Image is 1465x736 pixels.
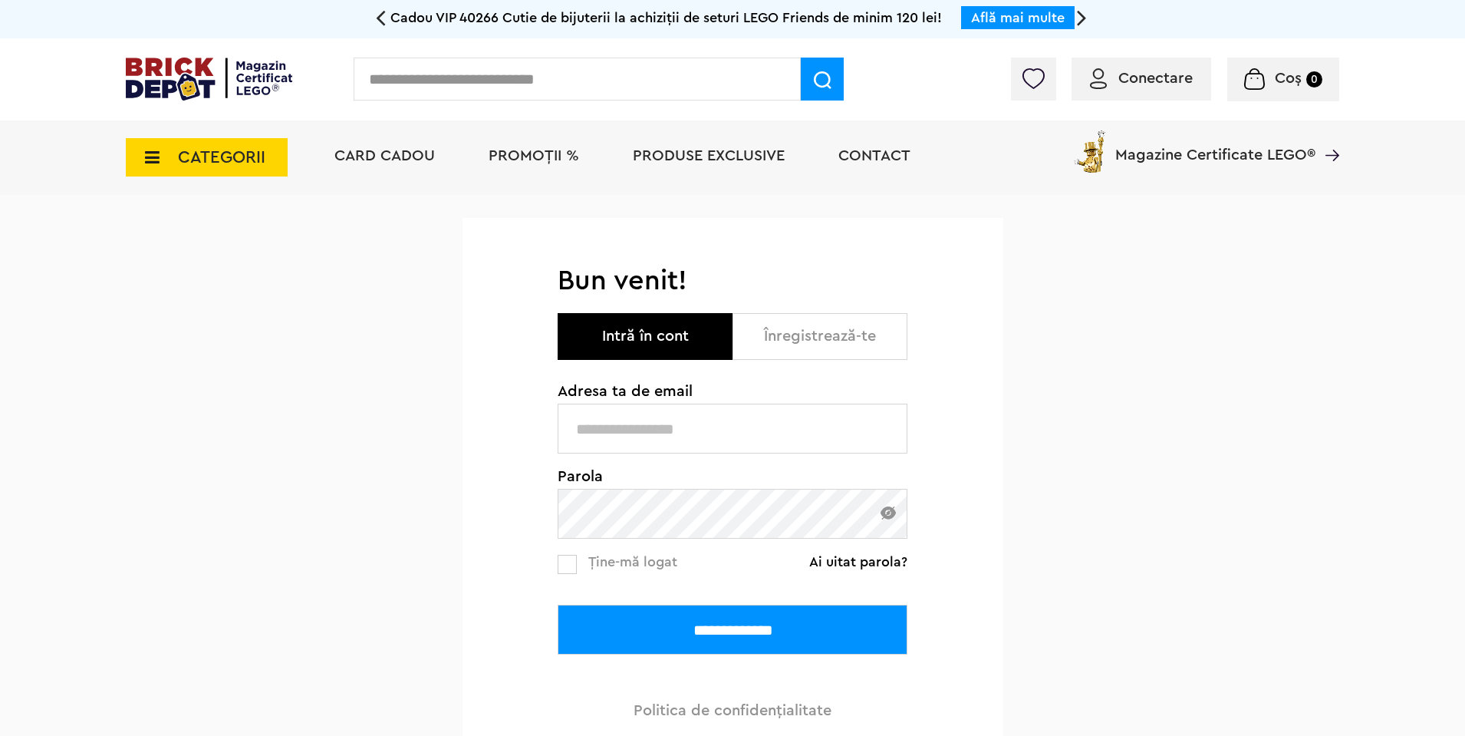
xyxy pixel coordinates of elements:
span: Conectare [1118,71,1193,86]
a: Magazine Certificate LEGO® [1315,127,1339,143]
button: Intră în cont [558,313,732,360]
span: Ține-mă logat [588,555,677,569]
span: Coș [1275,71,1302,86]
a: Politica de confidenţialitate [634,703,831,718]
a: Contact [838,148,910,163]
span: Adresa ta de email [558,384,907,399]
span: Parola [558,469,907,484]
a: Află mai multe [971,11,1065,25]
span: CATEGORII [178,149,265,166]
a: Produse exclusive [633,148,785,163]
small: 0 [1306,71,1322,87]
a: Conectare [1090,71,1193,86]
span: Magazine Certificate LEGO® [1115,127,1315,163]
a: Card Cadou [334,148,435,163]
a: Ai uitat parola? [809,554,907,569]
button: Înregistrează-te [732,313,907,360]
h1: Bun venit! [558,264,907,298]
a: PROMOȚII % [489,148,579,163]
span: Cadou VIP 40266 Cutie de bijuterii la achiziții de seturi LEGO Friends de minim 120 lei! [390,11,942,25]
